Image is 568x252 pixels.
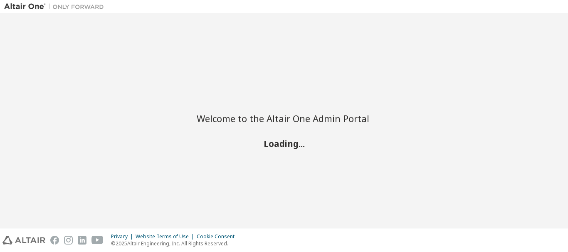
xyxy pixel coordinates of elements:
img: instagram.svg [64,236,73,245]
img: youtube.svg [91,236,104,245]
img: facebook.svg [50,236,59,245]
h2: Welcome to the Altair One Admin Portal [197,113,371,124]
div: Privacy [111,233,136,240]
div: Cookie Consent [197,233,240,240]
h2: Loading... [197,138,371,149]
p: © 2025 Altair Engineering, Inc. All Rights Reserved. [111,240,240,247]
img: altair_logo.svg [2,236,45,245]
img: linkedin.svg [78,236,86,245]
img: Altair One [4,2,108,11]
div: Website Terms of Use [136,233,197,240]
